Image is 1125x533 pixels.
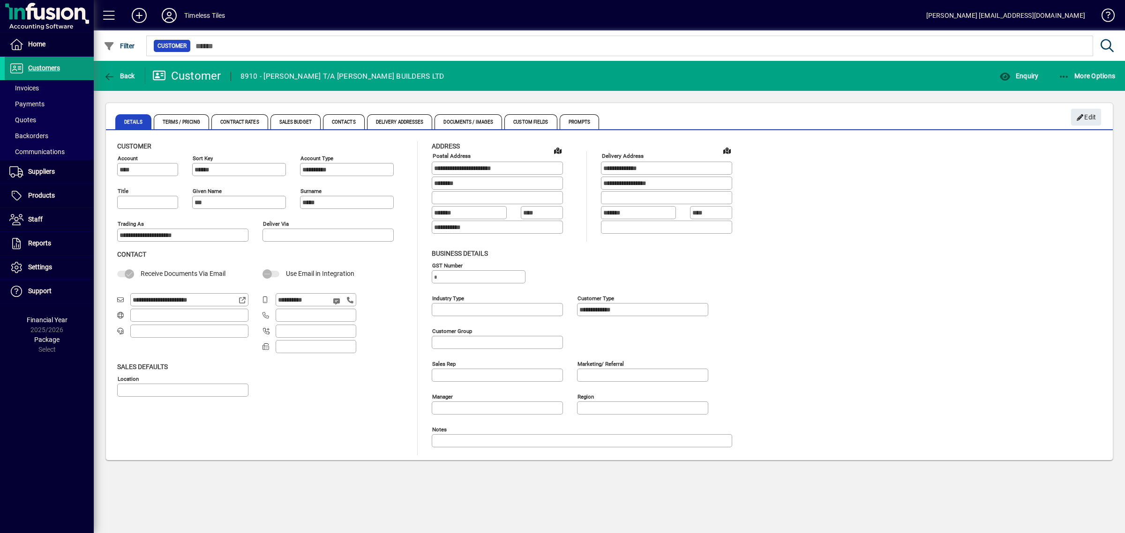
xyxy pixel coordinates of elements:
span: Enquiry [999,72,1038,80]
span: Edit [1076,110,1096,125]
span: Sales defaults [117,363,168,370]
a: View on map [550,143,565,158]
span: Payments [9,100,45,108]
span: Settings [28,263,52,271]
a: Backorders [5,128,94,144]
mat-label: Trading as [118,221,144,227]
button: Add [124,7,154,24]
a: Communications [5,144,94,160]
div: Customer [152,68,221,83]
div: [PERSON_NAME] [EMAIL_ADDRESS][DOMAIN_NAME] [926,8,1085,23]
span: Delivery Addresses [367,114,433,129]
a: Payments [5,96,94,112]
a: Products [5,184,94,207]
button: More Options [1056,67,1118,84]
mat-label: Account Type [300,155,333,162]
span: Communications [9,148,65,155]
span: Customer [157,41,187,51]
a: Invoices [5,80,94,96]
button: Send SMS [326,290,349,312]
mat-label: Title [118,188,128,194]
span: Details [115,114,151,129]
a: Quotes [5,112,94,128]
a: Home [5,33,94,56]
button: Enquiry [997,67,1041,84]
div: 8910 - [PERSON_NAME] T/A [PERSON_NAME] BUILDERS LTD [240,69,444,84]
span: Prompts [560,114,600,129]
span: Terms / Pricing [154,114,210,129]
mat-label: Notes [432,426,447,432]
a: View on map [720,143,735,158]
a: Reports [5,232,94,255]
span: Reports [28,239,51,247]
span: Invoices [9,84,39,92]
mat-label: Industry type [432,295,464,301]
mat-label: Sales rep [432,360,456,367]
span: Contacts [323,114,365,129]
mat-label: Location [118,375,139,382]
span: Contact [117,251,146,258]
a: Suppliers [5,160,94,184]
a: Staff [5,208,94,231]
span: More Options [1058,72,1116,80]
mat-label: Given name [193,188,222,194]
span: Sales Budget [270,114,321,129]
span: Package [34,336,60,343]
span: Support [28,287,52,295]
app-page-header-button: Back [94,67,145,84]
mat-label: Sort key [193,155,213,162]
a: Knowledge Base [1095,2,1113,32]
span: Filter [104,42,135,50]
span: Custom Fields [504,114,557,129]
a: Support [5,280,94,303]
span: Address [432,142,460,150]
div: Timeless Tiles [184,8,225,23]
mat-label: GST Number [432,262,463,268]
span: Documents / Images [435,114,502,129]
mat-label: Deliver via [263,221,289,227]
button: Edit [1071,109,1101,126]
span: Business details [432,250,488,257]
span: Products [28,192,55,199]
mat-label: Account [118,155,138,162]
span: Staff [28,215,43,223]
mat-label: Manager [432,393,453,400]
mat-label: Marketing/ Referral [577,360,624,367]
span: Quotes [9,116,36,124]
span: Back [104,72,135,80]
span: Use Email in Integration [286,270,354,277]
span: Receive Documents Via Email [141,270,225,277]
span: Customers [28,64,60,72]
span: Financial Year [27,316,67,324]
span: Home [28,40,45,48]
span: Backorders [9,132,48,140]
mat-label: Region [577,393,594,400]
mat-label: Customer group [432,327,472,334]
button: Back [101,67,137,84]
mat-label: Customer type [577,295,614,301]
span: Suppliers [28,168,55,175]
mat-label: Surname [300,188,322,194]
button: Profile [154,7,184,24]
a: Settings [5,256,94,279]
button: Filter [101,37,137,54]
span: Contract Rates [211,114,268,129]
span: Customer [117,142,151,150]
